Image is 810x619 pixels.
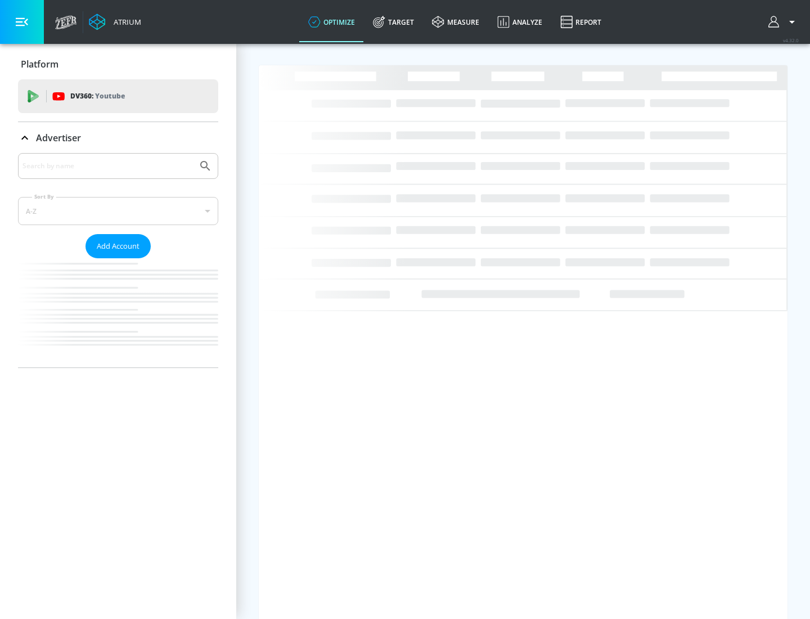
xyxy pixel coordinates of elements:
p: Platform [21,58,58,70]
span: v 4.32.0 [783,37,799,43]
a: optimize [299,2,364,42]
p: Advertiser [36,132,81,144]
div: Advertiser [18,153,218,367]
a: Target [364,2,423,42]
p: DV360: [70,90,125,102]
a: Report [551,2,610,42]
label: Sort By [32,193,56,200]
p: Youtube [95,90,125,102]
div: DV360: Youtube [18,79,218,113]
div: Platform [18,48,218,80]
a: Analyze [488,2,551,42]
input: Search by name [22,159,193,173]
div: Atrium [109,17,141,27]
span: Add Account [97,240,139,253]
nav: list of Advertiser [18,258,218,367]
a: measure [423,2,488,42]
button: Add Account [85,234,151,258]
a: Atrium [89,14,141,30]
div: A-Z [18,197,218,225]
div: Advertiser [18,122,218,154]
